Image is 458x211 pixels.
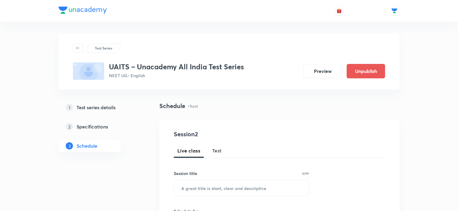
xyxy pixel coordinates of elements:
h5: Test series details [77,104,116,111]
p: Test Series [95,45,112,51]
img: fallback-thumbnail.png [73,62,104,80]
h4: Session 2 [174,130,283,139]
h3: UAITS – Unacademy All India Test Series [109,62,244,71]
h4: Schedule [159,101,185,110]
p: • 1 test [188,103,198,109]
button: Preview [303,64,342,78]
img: Company Logo [59,7,107,14]
span: Test [212,147,222,154]
span: Live class [177,147,200,154]
h6: Session title [174,170,197,176]
iframe: Help widget launcher [405,188,451,204]
button: avatar [334,6,344,16]
a: 1Test series details [59,101,140,113]
p: 0/99 [302,172,309,175]
p: NEET UG • English [109,72,244,79]
h5: Schedule [77,142,97,149]
img: Sumit Gour [389,6,399,16]
button: Unpublish [347,64,385,78]
a: Company Logo [59,7,107,15]
p: 1 [66,104,73,111]
h5: Specifications [77,123,108,130]
p: 2 [66,123,73,130]
p: 3 [66,142,73,149]
img: avatar [336,8,342,14]
a: 2Specifications [59,121,140,133]
input: A great title is short, clear and descriptive [174,180,309,196]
